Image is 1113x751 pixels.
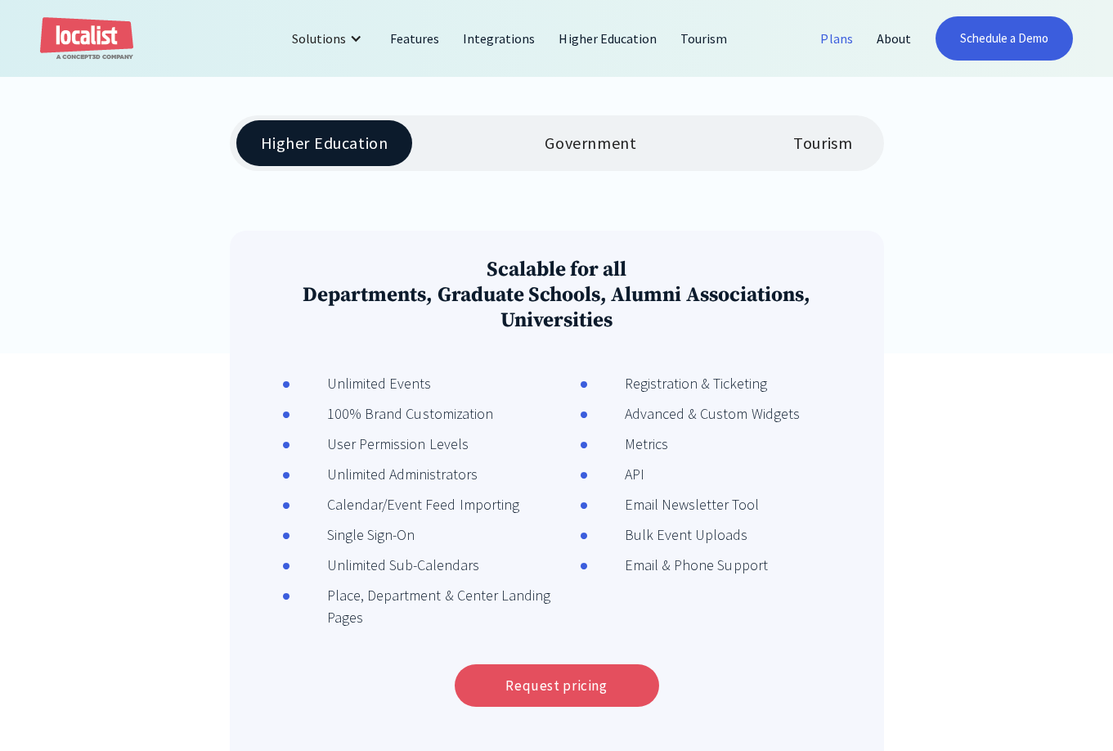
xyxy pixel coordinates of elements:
div: Unlimited Sub-Calendars [290,554,480,576]
div: Email Newsletter Tool [588,493,760,515]
div: Unlimited Administrators [290,463,478,485]
a: Request pricing [455,664,659,707]
div: Metrics [588,433,668,455]
div: Higher Education [261,133,388,153]
div: Registration & Ticketing [588,372,768,394]
a: About [865,19,923,58]
a: Integrations [451,19,547,58]
div: Bulk Event Uploads [588,524,748,546]
div: User Permission Levels [290,433,469,455]
div: Advanced & Custom Widgets [588,402,800,425]
h3: Scalable for all Departments, Graduate Schools, Alumni Associations, Universities [249,257,864,333]
div: Calendar/Event Feed Importing [290,493,519,515]
div: 100% Brand Customization [290,402,493,425]
a: Plans [809,19,864,58]
a: Features [379,19,451,58]
a: Higher Education [547,19,669,58]
div: API [588,463,644,485]
a: Schedule a Demo [936,16,1074,61]
div: Unlimited Events [290,372,432,394]
a: home [40,17,133,61]
a: Tourism [669,19,739,58]
div: Government [545,133,636,153]
div: Single Sign-On [290,524,415,546]
div: Tourism [793,133,852,153]
div: Email & Phone Support [588,554,768,576]
div: Solutions [292,29,346,48]
div: Solutions [280,19,379,58]
div: Place, Department & Center Landing Pages [290,584,567,628]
